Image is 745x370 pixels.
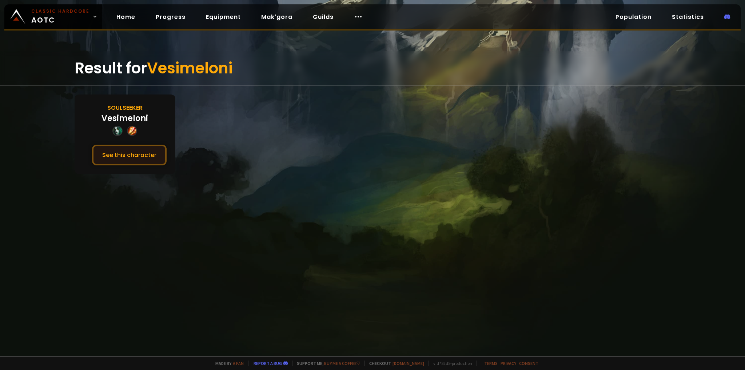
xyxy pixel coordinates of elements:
a: Privacy [501,361,516,366]
span: Checkout [364,361,424,366]
div: Result for [75,51,670,85]
a: Equipment [200,9,247,24]
div: Soulseeker [107,103,143,112]
a: Progress [150,9,191,24]
a: Consent [519,361,538,366]
a: Report a bug [254,361,282,366]
a: Guilds [307,9,339,24]
button: See this character [92,145,167,165]
span: AOTC [31,8,89,25]
div: Vesimeloni [101,112,148,124]
span: Vesimeloni [147,57,232,79]
a: Population [610,9,657,24]
a: Home [111,9,141,24]
a: Terms [484,361,498,366]
a: a fan [233,361,244,366]
small: Classic Hardcore [31,8,89,15]
a: Statistics [666,9,710,24]
a: [DOMAIN_NAME] [393,361,424,366]
a: Classic HardcoreAOTC [4,4,102,29]
a: Mak'gora [255,9,298,24]
span: Support me, [292,361,360,366]
span: v. d752d5 - production [429,361,472,366]
a: Buy me a coffee [324,361,360,366]
span: Made by [211,361,244,366]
